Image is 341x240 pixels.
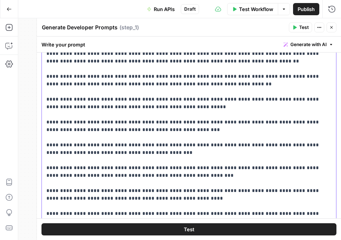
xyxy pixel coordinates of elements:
[37,37,341,52] div: Write your prompt
[239,5,273,13] span: Test Workflow
[290,41,327,48] span: Generate with AI
[120,24,139,31] span: ( step_1 )
[154,5,175,13] span: Run APIs
[184,6,196,13] span: Draft
[184,226,194,233] span: Test
[280,40,336,50] button: Generate with AI
[227,3,278,15] button: Test Workflow
[299,24,309,31] span: Test
[289,22,312,32] button: Test
[293,3,319,15] button: Publish
[41,223,336,235] button: Test
[142,3,179,15] button: Run APIs
[42,24,118,31] textarea: Generate Developer Prompts
[298,5,315,13] span: Publish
